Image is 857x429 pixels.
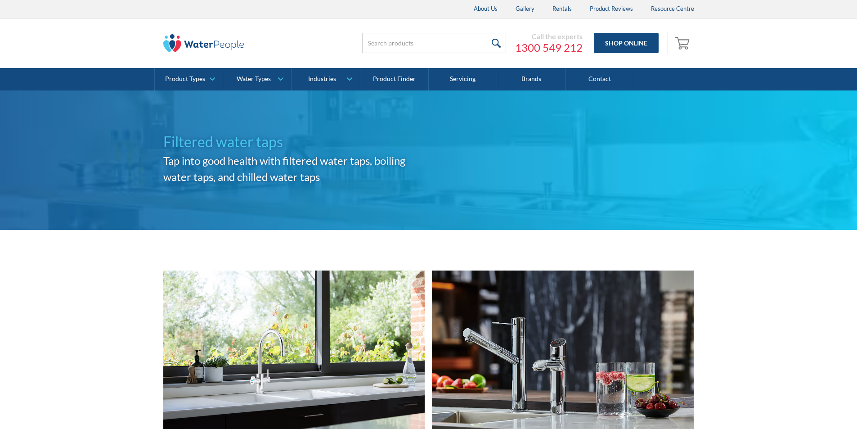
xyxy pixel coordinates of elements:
a: Product Types [155,68,223,90]
input: Search products [362,33,506,53]
a: 1300 549 212 [515,41,583,54]
a: Product Finder [360,68,429,90]
h1: Filtered water taps [163,131,429,153]
img: The Water People [163,34,244,52]
div: Water Types [237,75,271,83]
a: Contact [566,68,634,90]
a: Open empty cart [673,32,694,54]
a: Industries [292,68,359,90]
div: Product Types [165,75,205,83]
a: Brands [497,68,565,90]
div: Call the experts [515,32,583,41]
div: Industries [308,75,336,83]
a: Water Types [223,68,291,90]
h2: Tap into good health with filtered water taps, boiling water taps, and chilled water taps [163,153,429,185]
a: Shop Online [594,33,659,53]
a: Servicing [429,68,497,90]
img: shopping cart [675,36,692,50]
